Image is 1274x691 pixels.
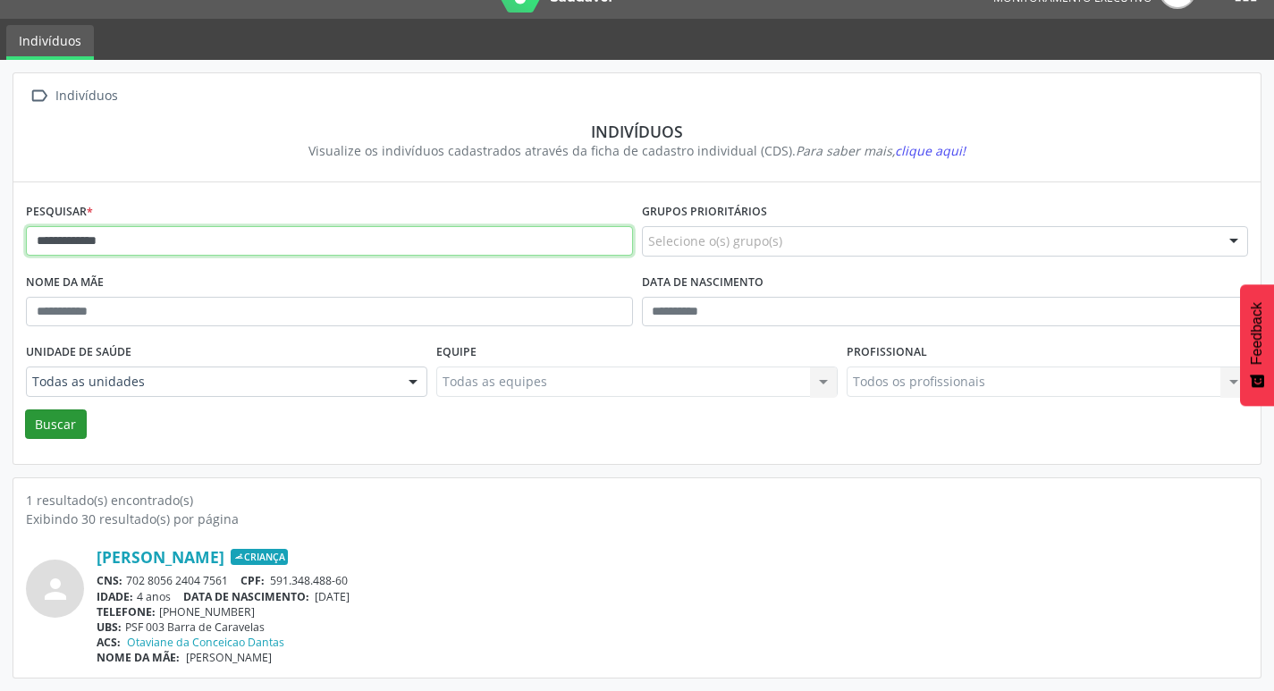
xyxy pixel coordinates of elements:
[97,650,180,665] span: NOME DA MÃE:
[97,619,122,635] span: UBS:
[38,141,1236,160] div: Visualize os indivíduos cadastrados através da ficha de cadastro individual (CDS).
[26,83,121,109] a:  Indivíduos
[847,339,927,367] label: Profissional
[97,635,121,650] span: ACS:
[231,549,288,565] span: Criança
[1249,302,1265,365] span: Feedback
[1240,284,1274,406] button: Feedback - Mostrar pesquisa
[97,589,1248,604] div: 4 anos
[38,122,1236,141] div: Indivíduos
[127,635,284,650] a: Otaviane da Conceicao Dantas
[796,142,966,159] i: Para saber mais,
[97,589,133,604] span: IDADE:
[39,573,72,605] i: person
[183,589,309,604] span: DATA DE NASCIMENTO:
[186,650,272,665] span: [PERSON_NAME]
[25,409,87,440] button: Buscar
[436,339,477,367] label: Equipe
[6,25,94,60] a: Indivíduos
[240,573,265,588] span: CPF:
[895,142,966,159] span: clique aqui!
[97,619,1248,635] div: PSF 003 Barra de Caravelas
[97,604,156,619] span: TELEFONE:
[97,573,122,588] span: CNS:
[26,83,52,109] i: 
[52,83,121,109] div: Indivíduos
[26,198,93,226] label: Pesquisar
[648,232,782,250] span: Selecione o(s) grupo(s)
[32,373,391,391] span: Todas as unidades
[26,491,1248,510] div: 1 resultado(s) encontrado(s)
[642,269,764,297] label: Data de nascimento
[270,573,348,588] span: 591.348.488-60
[315,589,350,604] span: [DATE]
[26,510,1248,528] div: Exibindo 30 resultado(s) por página
[642,198,767,226] label: Grupos prioritários
[26,339,131,367] label: Unidade de saúde
[26,269,104,297] label: Nome da mãe
[97,604,1248,619] div: [PHONE_NUMBER]
[97,573,1248,588] div: 702 8056 2404 7561
[97,547,224,567] a: [PERSON_NAME]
